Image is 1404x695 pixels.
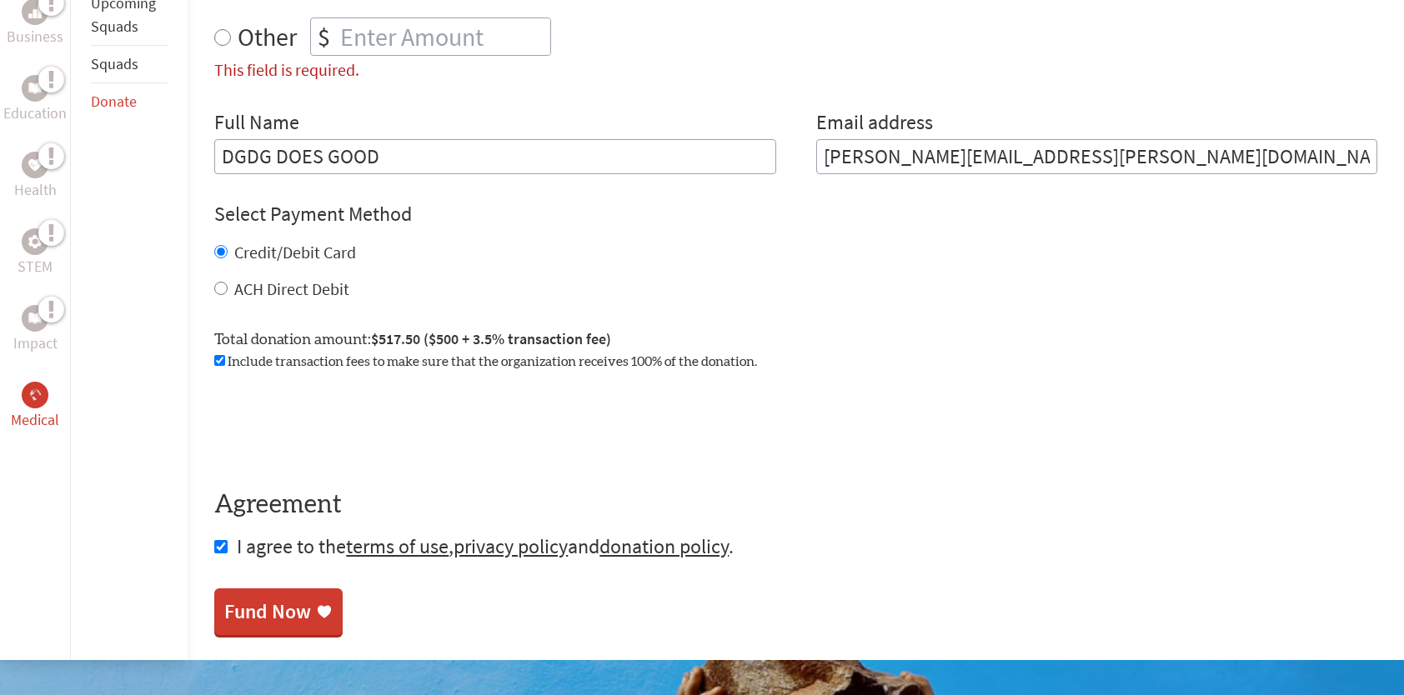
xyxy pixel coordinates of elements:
label: ACH Direct Debit [234,278,349,299]
div: Education [22,75,48,102]
input: Your Email [816,139,1377,174]
iframe: reCAPTCHA [214,392,468,457]
p: Impact [13,332,58,355]
p: STEM [18,255,53,278]
h4: Select Payment Method [214,201,1377,227]
label: Total donation amount: [214,327,611,352]
img: STEM [28,235,42,248]
div: Fund Now [224,598,311,625]
h4: Agreement [214,490,1377,520]
li: Donate [91,83,168,120]
p: Health [14,178,57,202]
label: Other [238,17,297,56]
span: I agree to the , and . [237,533,734,559]
p: Education [3,102,67,125]
label: This field is required. [214,59,359,80]
label: Email address [816,109,933,139]
div: $ [311,18,337,55]
span: Include transaction fees to make sure that the organization receives 100% of the donation. [228,355,757,368]
span: $517.50 ($500 + 3.5% transaction fee) [371,329,611,348]
p: Medical [11,408,59,432]
label: Full Name [214,109,299,139]
a: HealthHealth [14,152,57,202]
a: donation policy [599,533,729,559]
input: Enter Full Name [214,139,775,174]
label: Credit/Debit Card [234,242,356,262]
a: Squads [91,54,138,73]
div: STEM [22,228,48,255]
li: Squads [91,46,168,83]
img: Impact [28,312,42,324]
a: terms of use [346,533,449,559]
a: EducationEducation [3,75,67,125]
a: MedicalMedical [11,382,59,432]
div: Impact [22,305,48,332]
img: Education [28,82,42,94]
input: Enter Amount [337,18,550,55]
p: Business [7,25,63,48]
img: Business [28,5,42,18]
img: Health [28,159,42,170]
img: Medical [28,388,42,402]
div: Medical [22,382,48,408]
a: STEMSTEM [18,228,53,278]
a: privacy policy [454,533,568,559]
a: ImpactImpact [13,305,58,355]
a: Donate [91,92,137,111]
a: Fund Now [214,588,343,635]
div: Health [22,152,48,178]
